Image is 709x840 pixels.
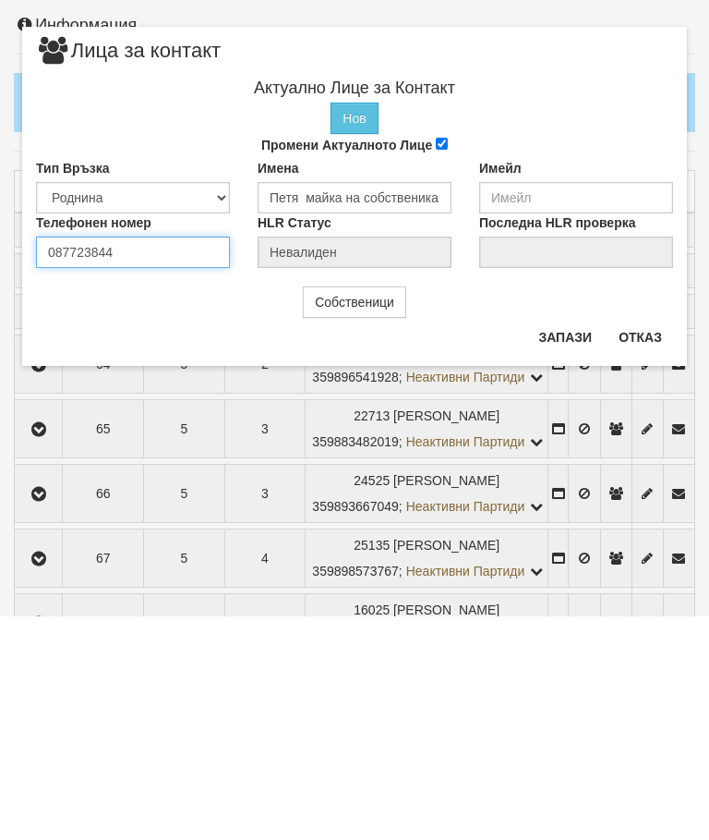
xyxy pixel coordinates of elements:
button: Собственици [303,510,406,542]
input: Имейл [479,406,673,437]
input: Партида № [53,116,282,148]
input: Сериен номер [53,148,311,179]
label: Промени Актуалното Лице [261,359,432,378]
button: Запази [527,546,603,576]
label: Телефонен номер [36,437,151,456]
button: Нов [330,326,378,358]
label: Последна HLR проверка [479,437,636,456]
label: Имейл [479,383,522,401]
input: Абонатна станция [60,85,341,116]
h4: Актуално Лице за Контакт [36,303,673,322]
input: Телефонен номер [36,460,230,492]
button: Отказ [607,546,673,576]
input: Имена [258,406,451,437]
label: HLR Статус [258,437,331,456]
label: Имена [258,383,298,401]
span: Лица за контакт [36,264,221,298]
label: Тип Връзка [36,383,110,401]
